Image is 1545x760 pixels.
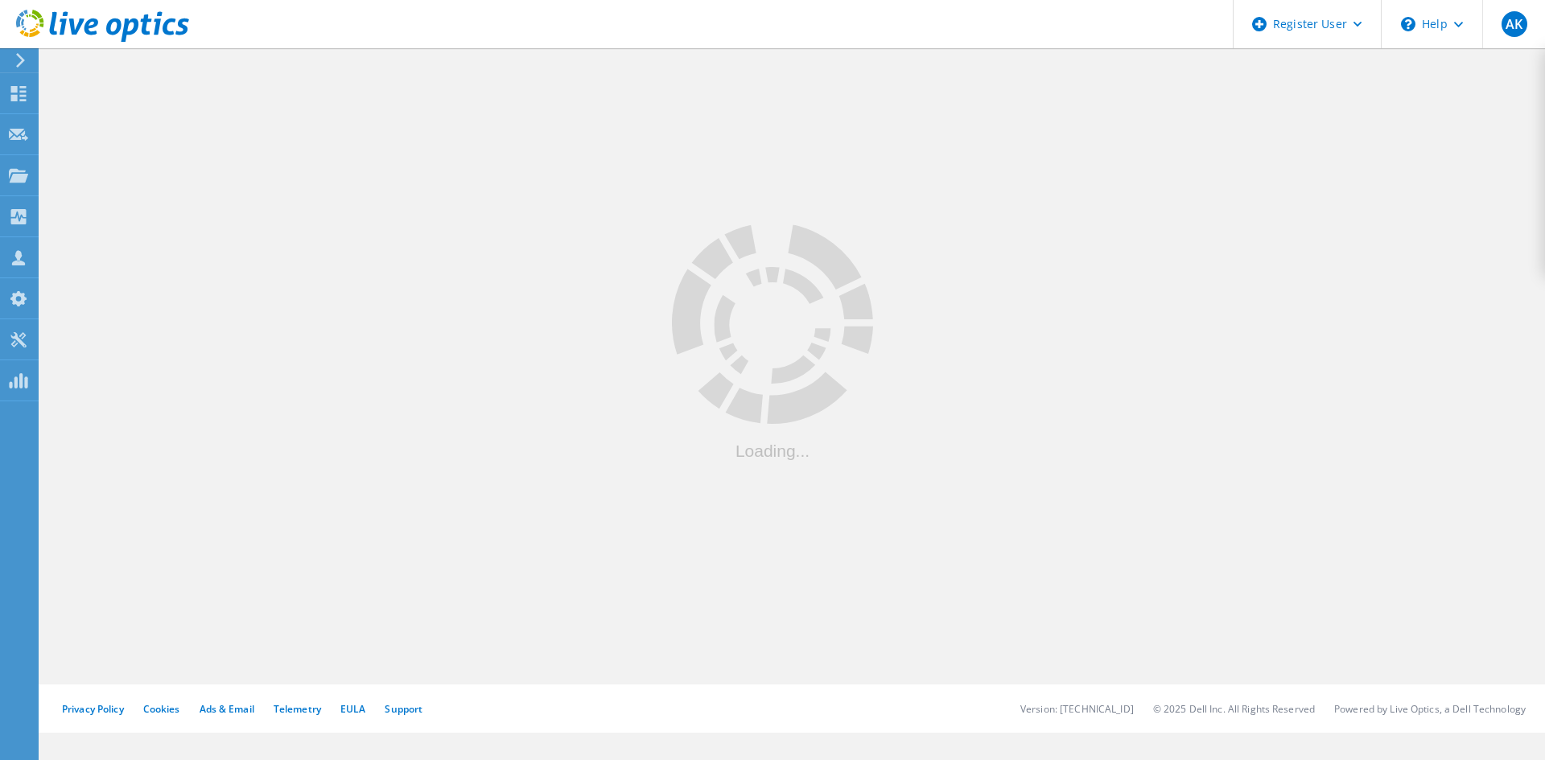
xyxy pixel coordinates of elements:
[1506,18,1522,31] span: AK
[1020,702,1134,716] li: Version: [TECHNICAL_ID]
[340,702,365,716] a: EULA
[200,702,254,716] a: Ads & Email
[1153,702,1315,716] li: © 2025 Dell Inc. All Rights Reserved
[1334,702,1526,716] li: Powered by Live Optics, a Dell Technology
[62,702,124,716] a: Privacy Policy
[143,702,180,716] a: Cookies
[1401,17,1415,31] svg: \n
[385,702,422,716] a: Support
[16,34,189,45] a: Live Optics Dashboard
[274,702,321,716] a: Telemetry
[672,442,873,459] div: Loading...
